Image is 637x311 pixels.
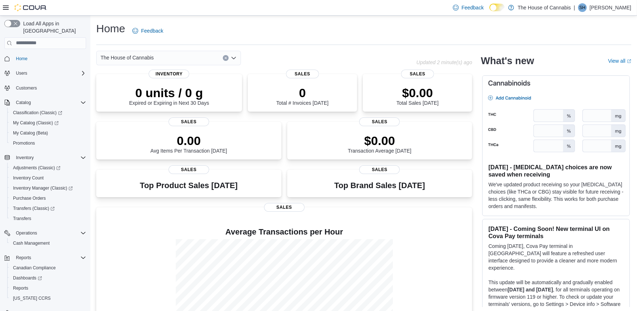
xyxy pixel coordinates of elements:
[7,193,89,203] button: Purchase Orders
[169,117,209,126] span: Sales
[13,285,28,291] span: Reports
[13,98,34,107] button: Catalog
[150,133,227,154] div: Avg Items Per Transaction [DATE]
[223,55,229,61] button: Clear input
[20,20,86,34] span: Load All Apps in [GEOGRAPHIC_DATA]
[1,253,89,263] button: Reports
[129,24,166,38] a: Feedback
[7,128,89,138] button: My Catalog (Beta)
[13,54,30,63] a: Home
[608,58,631,64] a: View allExternal link
[7,183,89,193] a: Inventory Manager (Classic)
[1,228,89,238] button: Operations
[13,153,37,162] button: Inventory
[396,86,438,106] div: Total Sales [DATE]
[7,293,89,303] button: [US_STATE] CCRS
[579,3,586,12] span: SH
[13,229,86,237] span: Operations
[10,119,61,127] a: My Catalog (Classic)
[10,108,65,117] a: Classification (Classic)
[7,173,89,183] button: Inventory Count
[13,185,73,191] span: Inventory Manager (Classic)
[96,21,125,36] h1: Home
[10,129,51,137] a: My Catalog (Beta)
[13,175,44,181] span: Inventory Count
[1,83,89,93] button: Customers
[488,181,624,210] p: We've updated product receiving so your [MEDICAL_DATA] choices (like THCa or CBG) stay visible fo...
[13,69,30,78] button: Users
[489,4,505,11] input: Dark Mode
[7,108,89,118] a: Classification (Classic)
[13,206,55,211] span: Transfers (Classic)
[13,69,86,78] span: Users
[7,203,89,213] a: Transfers (Classic)
[286,70,319,78] span: Sales
[10,214,86,223] span: Transfers
[129,86,209,106] div: Expired or Expiring in Next 30 Days
[10,274,45,282] a: Dashboards
[359,165,400,174] span: Sales
[10,204,58,213] a: Transfers (Classic)
[10,194,86,203] span: Purchase Orders
[102,228,466,236] h4: Average Transactions per Hour
[10,174,86,182] span: Inventory Count
[264,203,305,212] span: Sales
[1,153,89,163] button: Inventory
[101,53,154,62] span: The House of Cannabis
[10,163,63,172] a: Adjustments (Classic)
[462,4,484,11] span: Feedback
[7,163,89,173] a: Adjustments (Classic)
[10,284,86,293] span: Reports
[7,213,89,224] button: Transfers
[481,55,534,67] h2: What's new
[16,155,34,161] span: Inventory
[13,253,34,262] button: Reports
[10,204,86,213] span: Transfers (Classic)
[10,194,49,203] a: Purchase Orders
[1,53,89,64] button: Home
[16,70,27,76] span: Users
[359,117,400,126] span: Sales
[10,294,86,303] span: Washington CCRS
[13,83,86,92] span: Customers
[141,27,163,34] span: Feedback
[276,86,328,100] p: 0
[16,85,37,91] span: Customers
[396,86,438,100] p: $0.00
[150,133,227,148] p: 0.00
[7,138,89,148] button: Promotions
[13,165,60,171] span: Adjustments (Classic)
[13,240,50,246] span: Cash Management
[401,70,434,78] span: Sales
[348,133,412,154] div: Transaction Average [DATE]
[7,283,89,293] button: Reports
[13,54,86,63] span: Home
[518,3,571,12] p: The House of Cannabis
[7,273,89,283] a: Dashboards
[140,181,238,190] h3: Top Product Sales [DATE]
[488,163,624,178] h3: [DATE] - [MEDICAL_DATA] choices are now saved when receiving
[169,165,209,174] span: Sales
[7,238,89,248] button: Cash Management
[10,214,34,223] a: Transfers
[13,253,86,262] span: Reports
[10,274,86,282] span: Dashboards
[16,100,31,105] span: Catalog
[10,163,86,172] span: Adjustments (Classic)
[10,119,86,127] span: My Catalog (Classic)
[13,265,56,271] span: Canadian Compliance
[10,184,76,192] a: Inventory Manager (Classic)
[10,284,31,293] a: Reports
[10,264,86,272] span: Canadian Compliance
[574,3,575,12] p: |
[348,133,412,148] p: $0.00
[13,153,86,162] span: Inventory
[13,130,48,136] span: My Catalog (Beta)
[13,84,40,92] a: Customers
[10,239,86,248] span: Cash Management
[13,140,35,146] span: Promotions
[231,55,237,61] button: Open list of options
[10,129,86,137] span: My Catalog (Beta)
[10,184,86,192] span: Inventory Manager (Classic)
